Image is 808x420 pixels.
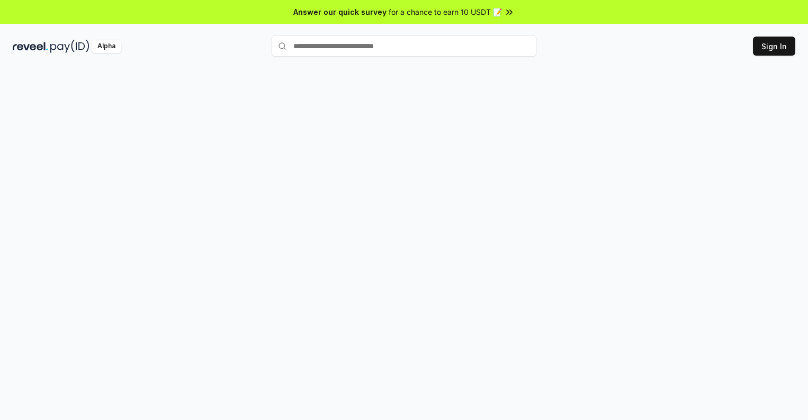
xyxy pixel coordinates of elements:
[13,40,48,53] img: reveel_dark
[753,37,795,56] button: Sign In
[389,6,502,17] span: for a chance to earn 10 USDT 📝
[50,40,89,53] img: pay_id
[92,40,121,53] div: Alpha
[293,6,387,17] span: Answer our quick survey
